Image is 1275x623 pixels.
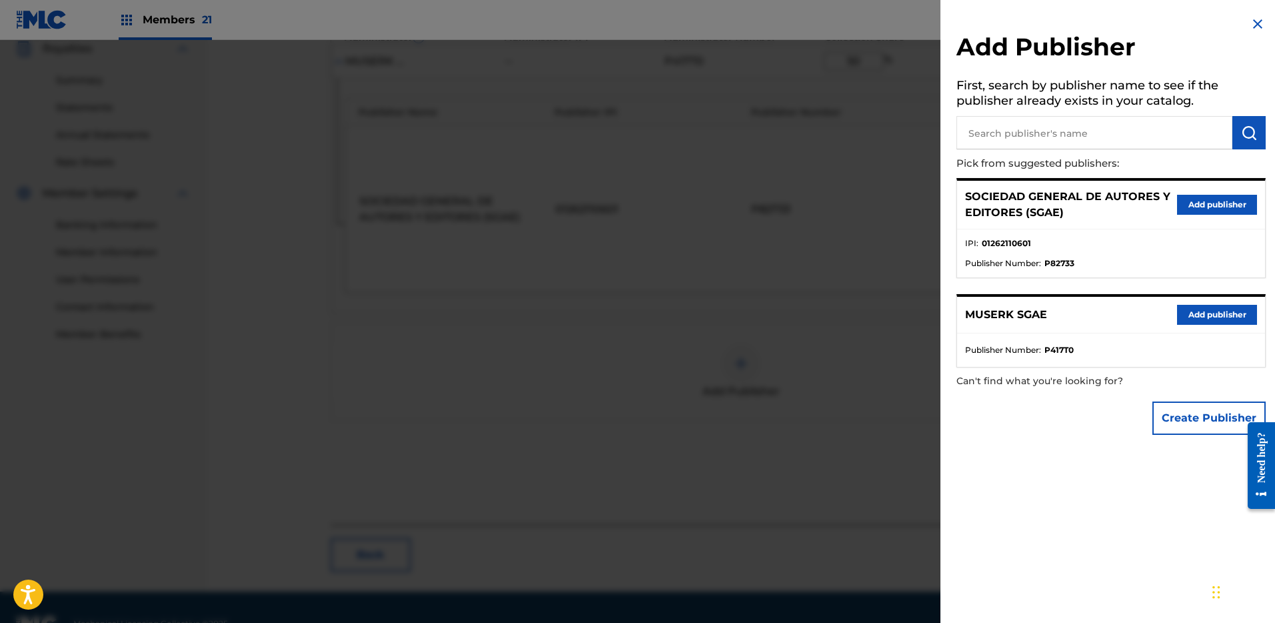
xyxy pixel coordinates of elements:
[1044,257,1074,269] strong: P82733
[1177,305,1257,325] button: Add publisher
[956,149,1190,178] p: Pick from suggested publishers:
[982,237,1031,249] strong: 01262110601
[956,116,1232,149] input: Search publisher's name
[143,12,212,27] span: Members
[965,344,1041,356] span: Publisher Number :
[965,257,1041,269] span: Publisher Number :
[1177,195,1257,215] button: Add publisher
[956,368,1190,395] p: Can't find what you're looking for?
[1212,572,1220,612] div: Drag
[202,13,212,26] span: 21
[119,12,135,28] img: Top Rightsholders
[965,307,1047,323] p: MUSERK SGAE
[1208,559,1275,623] iframe: Chat Widget
[1152,402,1266,435] button: Create Publisher
[16,10,67,29] img: MLC Logo
[965,237,978,249] span: IPI :
[1044,344,1074,356] strong: P417T0
[1238,412,1275,520] iframe: Resource Center
[956,74,1266,116] h5: First, search by publisher name to see if the publisher already exists in your catalog.
[965,189,1177,221] p: SOCIEDAD GENERAL DE AUTORES Y EDITORES (SGAE)
[956,32,1266,66] h2: Add Publisher
[1241,125,1257,141] img: Search Works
